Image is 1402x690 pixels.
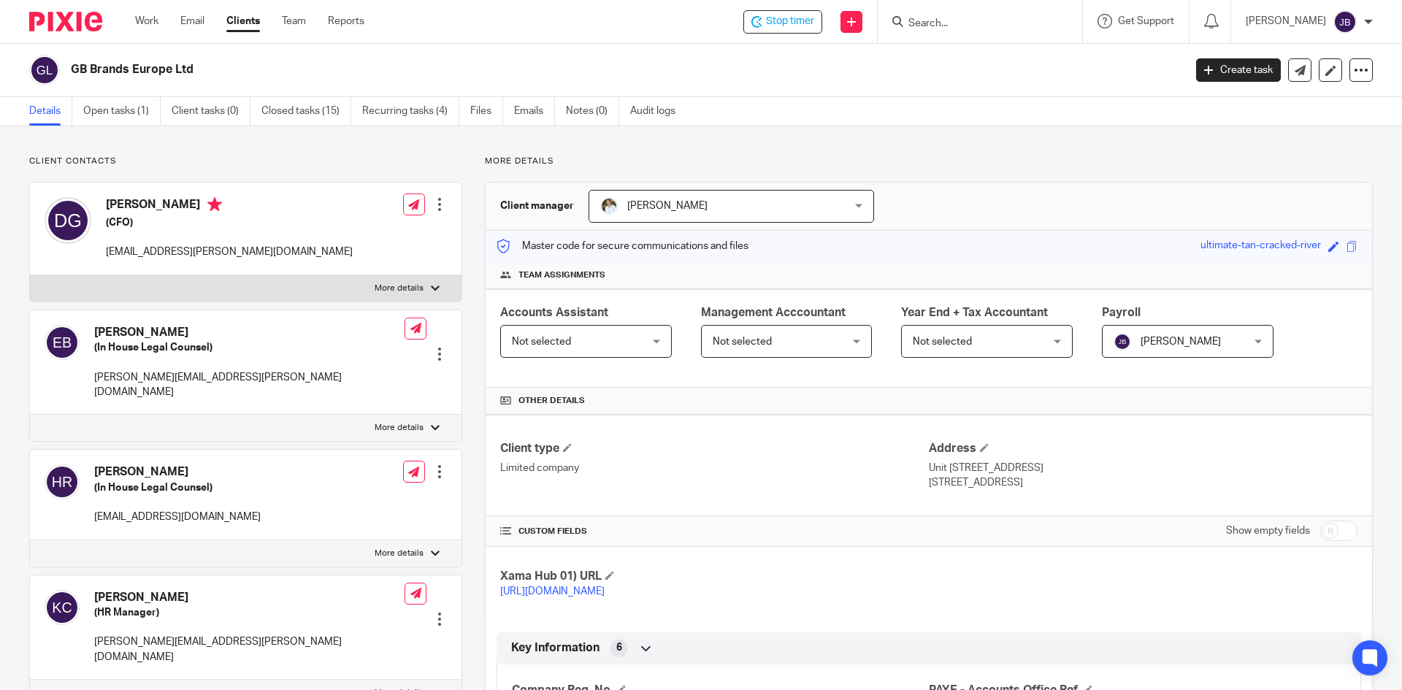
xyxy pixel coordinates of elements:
[45,197,91,244] img: svg%3E
[226,14,260,28] a: Clients
[901,307,1048,318] span: Year End + Tax Accountant
[106,245,353,259] p: [EMAIL_ADDRESS][PERSON_NAME][DOMAIN_NAME]
[94,340,405,355] h5: (In House Legal Counsel)
[929,461,1357,475] p: Unit [STREET_ADDRESS]
[500,461,929,475] p: Limited company
[500,307,608,318] span: Accounts Assistant
[512,337,571,347] span: Not selected
[701,307,846,318] span: Management Acccountant
[1333,10,1357,34] img: svg%3E
[766,14,814,29] span: Stop timer
[500,586,605,597] a: [URL][DOMAIN_NAME]
[94,325,405,340] h4: [PERSON_NAME]
[713,337,772,347] span: Not selected
[497,239,748,253] p: Master code for secure communications and files
[29,55,60,85] img: svg%3E
[500,526,929,537] h4: CUSTOM FIELDS
[261,97,351,126] a: Closed tasks (15)
[29,97,72,126] a: Details
[180,14,204,28] a: Email
[94,605,405,620] h5: (HR Manager)
[616,640,622,655] span: 6
[929,441,1357,456] h4: Address
[1246,14,1326,28] p: [PERSON_NAME]
[207,197,222,212] i: Primary
[470,97,503,126] a: Files
[500,199,574,213] h3: Client manager
[94,370,405,400] p: [PERSON_NAME][EMAIL_ADDRESS][PERSON_NAME][DOMAIN_NAME]
[106,197,353,215] h4: [PERSON_NAME]
[29,12,102,31] img: Pixie
[630,97,686,126] a: Audit logs
[1118,16,1174,26] span: Get Support
[71,62,954,77] h2: GB Brands Europe Ltd
[375,548,424,559] p: More details
[500,569,929,584] h4: Xama Hub 01) URL
[907,18,1038,31] input: Search
[83,97,161,126] a: Open tasks (1)
[375,283,424,294] p: More details
[1226,524,1310,538] label: Show empty fields
[45,464,80,499] img: svg%3E
[514,97,555,126] a: Emails
[94,590,405,605] h4: [PERSON_NAME]
[743,10,822,34] div: GB Brands Europe Ltd
[1200,238,1321,255] div: ultimate-tan-cracked-river
[172,97,250,126] a: Client tasks (0)
[94,480,261,495] h5: (In House Legal Counsel)
[94,510,261,524] p: [EMAIL_ADDRESS][DOMAIN_NAME]
[511,640,600,656] span: Key Information
[929,475,1357,490] p: [STREET_ADDRESS]
[45,590,80,625] img: svg%3E
[913,337,972,347] span: Not selected
[375,422,424,434] p: More details
[500,441,929,456] h4: Client type
[106,215,353,230] h5: (CFO)
[282,14,306,28] a: Team
[627,201,708,211] span: [PERSON_NAME]
[362,97,459,126] a: Recurring tasks (4)
[94,635,405,664] p: [PERSON_NAME][EMAIL_ADDRESS][PERSON_NAME][DOMAIN_NAME]
[328,14,364,28] a: Reports
[94,464,261,480] h4: [PERSON_NAME]
[1102,307,1141,318] span: Payroll
[1196,58,1281,82] a: Create task
[135,14,158,28] a: Work
[45,325,80,360] img: svg%3E
[518,395,585,407] span: Other details
[1114,333,1131,350] img: svg%3E
[518,269,605,281] span: Team assignments
[1141,337,1221,347] span: [PERSON_NAME]
[29,156,462,167] p: Client contacts
[485,156,1373,167] p: More details
[600,197,618,215] img: sarah-royle.jpg
[566,97,619,126] a: Notes (0)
